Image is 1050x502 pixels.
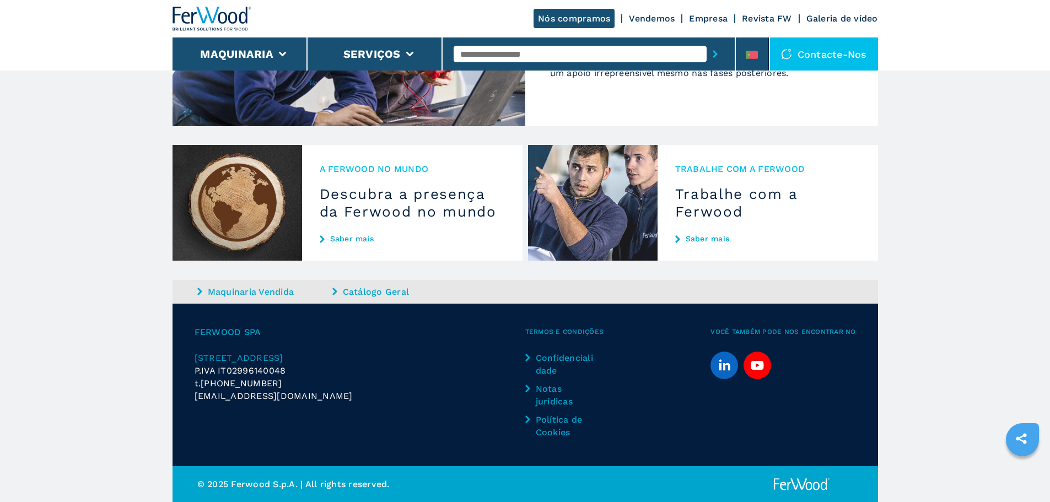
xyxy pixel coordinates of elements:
[195,326,525,338] span: Ferwood Spa
[528,145,658,261] img: Trabalhe com a Ferwood
[744,352,771,379] a: youtube
[689,13,728,24] a: Empresa
[320,234,505,243] a: Saber mais
[525,413,596,439] a: Política de Cookies
[200,47,273,61] button: Maquinaria
[332,285,465,298] a: Catálogo Geral
[525,382,596,408] a: Notas jurídicas
[195,352,525,364] a: [STREET_ADDRESS]
[742,13,792,24] a: Revista FW
[1008,425,1035,452] a: sharethis
[197,478,525,490] p: © 2025 Ferwood S.p.A. | All rights reserved.
[343,47,401,61] button: Serviços
[629,13,675,24] a: Vendemos
[675,185,860,220] h3: Trabalhe com a Ferwood
[525,326,711,338] span: Termos e condições
[195,353,283,363] span: [STREET_ADDRESS]
[195,377,525,390] div: t.
[195,365,286,376] span: P.IVA IT02996140048
[173,7,252,31] img: Ferwood
[772,477,831,491] img: Ferwood
[770,37,878,71] div: Contacte-nos
[320,163,505,175] span: A Ferwood no mundo
[710,326,855,338] span: Você também pode nos encontrar no
[195,390,353,402] span: [EMAIL_ADDRESS][DOMAIN_NAME]
[534,9,615,28] a: Nós compramos
[173,145,302,261] img: Descubra a presença da Ferwood no mundo
[197,285,330,298] a: Maquinaria Vendida
[707,41,724,67] button: submit-button
[675,163,860,175] span: Trabalhe com a Ferwood
[781,48,792,60] img: Contacte-nos
[201,377,282,390] span: [PHONE_NUMBER]
[525,352,596,377] a: Confidencialidade
[320,185,505,220] h3: Descubra a presença da Ferwood no mundo
[1003,452,1042,494] iframe: Chat
[806,13,878,24] a: Galeria de vídeo
[710,352,738,379] a: linkedin
[675,234,860,243] a: Saber mais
